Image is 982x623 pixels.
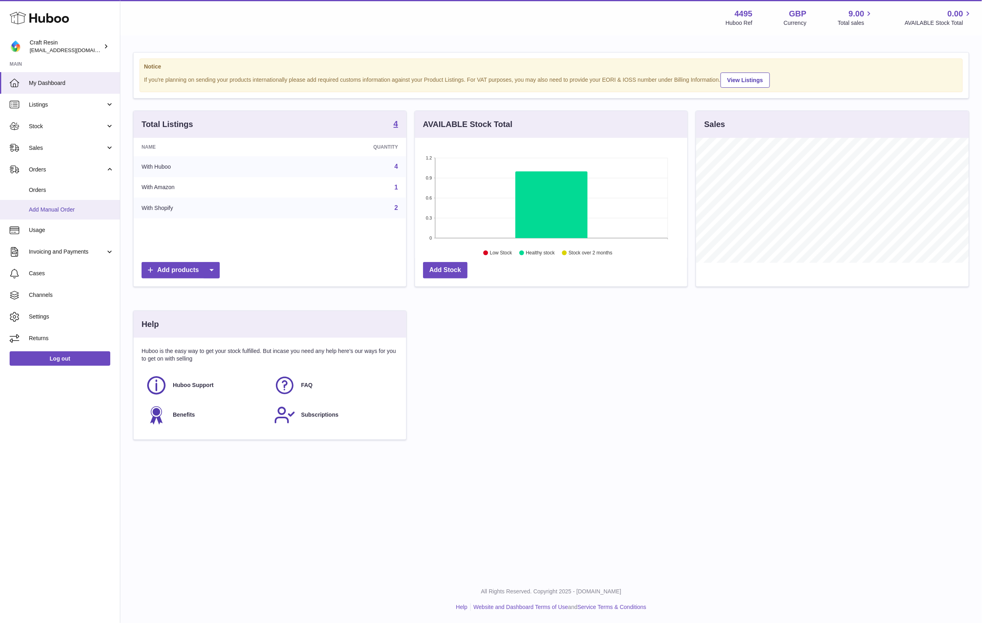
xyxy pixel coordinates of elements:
[905,19,972,27] span: AVAILABLE Stock Total
[456,604,468,610] a: Help
[134,156,283,177] td: With Huboo
[274,404,394,426] a: Subscriptions
[142,319,159,330] h3: Help
[721,73,770,88] a: View Listings
[471,603,646,611] li: and
[429,236,432,240] text: 0
[784,19,807,27] div: Currency
[142,347,398,363] p: Huboo is the easy way to get your stock fulfilled. But incase you need any help here's our ways f...
[704,119,725,130] h3: Sales
[789,8,806,19] strong: GBP
[577,604,646,610] a: Service Terms & Conditions
[394,120,398,129] a: 4
[474,604,568,610] a: Website and Dashboard Terms of Use
[423,262,468,278] a: Add Stock
[274,375,394,396] a: FAQ
[735,8,753,19] strong: 4495
[10,40,22,52] img: craftresinuk@gmail.com
[29,101,105,109] span: Listings
[29,313,114,321] span: Settings
[726,19,753,27] div: Huboo Ref
[395,163,398,170] a: 4
[144,63,958,71] strong: Notice
[146,375,266,396] a: Huboo Support
[29,144,105,152] span: Sales
[29,335,114,342] span: Returns
[948,8,963,19] span: 0.00
[426,216,432,220] text: 0.3
[426,155,432,160] text: 1.2
[838,8,873,27] a: 9.00 Total sales
[173,381,214,389] span: Huboo Support
[10,351,110,366] a: Log out
[173,411,195,419] span: Benefits
[29,270,114,277] span: Cases
[395,204,398,211] a: 2
[569,250,612,256] text: Stock over 2 months
[29,248,105,256] span: Invoicing and Payments
[526,250,555,256] text: Healthy stock
[490,250,512,256] text: Low Stock
[146,404,266,426] a: Benefits
[127,588,976,595] p: All Rights Reserved. Copyright 2025 - [DOMAIN_NAME]
[426,175,432,180] text: 0.9
[29,291,114,299] span: Channels
[144,71,958,88] div: If you're planning on sending your products internationally please add required customs informati...
[905,8,972,27] a: 0.00 AVAILABLE Stock Total
[394,120,398,128] strong: 4
[301,381,313,389] span: FAQ
[301,411,338,419] span: Subscriptions
[142,119,193,130] h3: Total Listings
[30,39,102,54] div: Craft Resin
[29,206,114,214] span: Add Manual Order
[134,138,283,156] th: Name
[142,262,220,278] a: Add products
[395,184,398,191] a: 1
[30,47,118,53] span: [EMAIL_ADDRESS][DOMAIN_NAME]
[29,186,114,194] span: Orders
[29,123,105,130] span: Stock
[426,196,432,200] text: 0.6
[29,166,105,173] span: Orders
[423,119,512,130] h3: AVAILABLE Stock Total
[283,138,406,156] th: Quantity
[838,19,873,27] span: Total sales
[134,198,283,218] td: With Shopify
[134,177,283,198] td: With Amazon
[29,226,114,234] span: Usage
[29,79,114,87] span: My Dashboard
[849,8,865,19] span: 9.00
